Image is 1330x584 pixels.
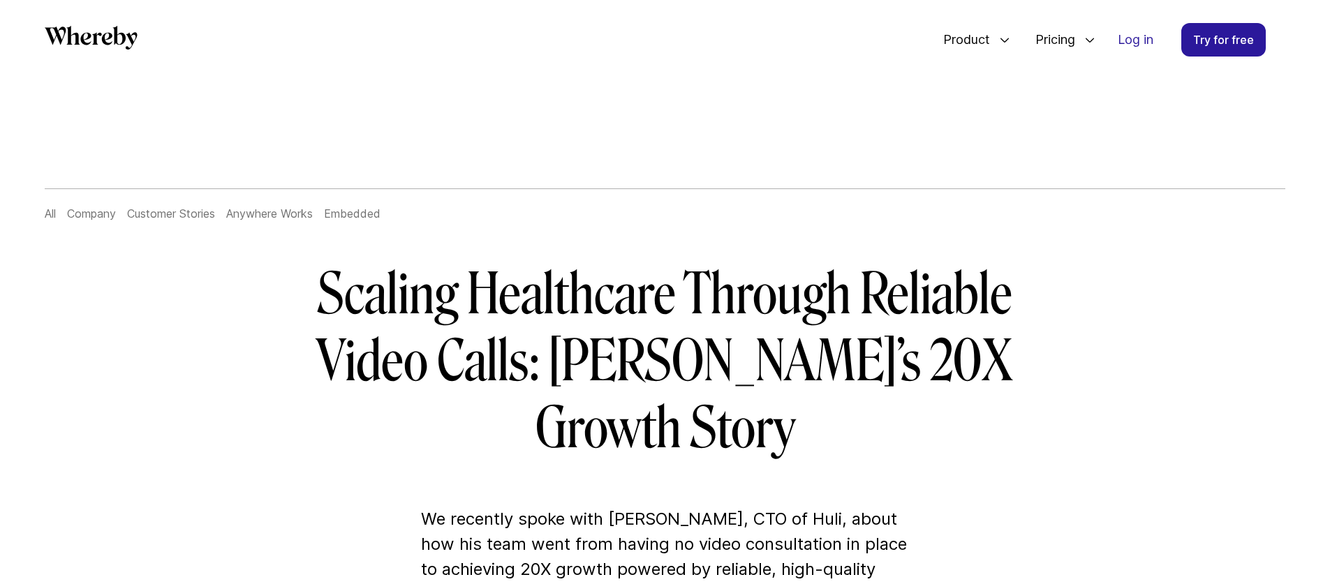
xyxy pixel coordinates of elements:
[127,207,215,220] a: Customer Stories
[1181,23,1266,57] a: Try for free
[1021,17,1079,63] span: Pricing
[45,207,56,220] a: All
[45,26,138,50] svg: Whereby
[1107,24,1165,56] a: Log in
[263,261,1067,462] h1: Scaling Healthcare Through Reliable Video Calls: [PERSON_NAME]’s 20X Growth Story
[67,207,116,220] a: Company
[929,17,993,63] span: Product
[226,207,313,220] a: Anywhere Works
[45,26,138,54] a: Whereby
[324,207,380,220] a: Embedded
